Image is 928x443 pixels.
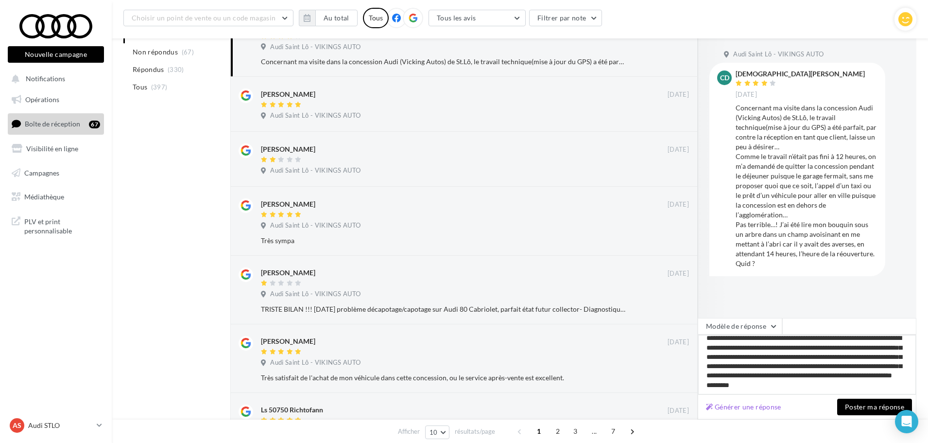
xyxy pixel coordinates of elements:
[270,221,361,230] span: Audi Saint Lô - VIKINGS AUTO
[668,200,689,209] span: [DATE]
[429,10,526,26] button: Tous les avis
[425,425,450,439] button: 10
[6,163,106,183] a: Campagnes
[261,144,315,154] div: [PERSON_NAME]
[698,318,782,335] button: Modèle de réponse
[299,10,358,26] button: Au total
[123,10,293,26] button: Choisir un point de vente ou un code magasin
[6,187,106,207] a: Médiathèque
[133,82,147,92] span: Tous
[6,113,106,134] a: Boîte de réception67
[837,399,912,415] button: Poster ma réponse
[151,83,168,91] span: (397)
[261,304,626,314] div: TRISTE BILAN !!! [DATE] problème décapotage/capotage sur Audi 80 Cabriolet, parfait état futur co...
[736,90,757,99] span: [DATE]
[133,47,178,57] span: Non répondus
[586,424,602,439] span: ...
[733,50,824,59] span: Audi Saint Lô - VIKINGS AUTO
[182,48,194,56] span: (67)
[25,120,80,128] span: Boîte de réception
[531,424,547,439] span: 1
[261,236,626,246] div: Très sympa
[529,10,602,26] button: Filtrer par note
[668,269,689,278] span: [DATE]
[363,8,389,28] div: Tous
[702,401,785,413] button: Générer une réponse
[261,337,315,346] div: [PERSON_NAME]
[261,268,315,278] div: [PERSON_NAME]
[315,10,358,26] button: Au total
[270,43,361,52] span: Audi Saint Lô - VIKINGS AUTO
[437,14,476,22] span: Tous les avis
[550,424,566,439] span: 2
[270,111,361,120] span: Audi Saint Lô - VIKINGS AUTO
[132,14,275,22] span: Choisir un point de vente ou un code magasin
[6,89,106,110] a: Opérations
[6,211,106,240] a: PLV et print personnalisable
[668,338,689,347] span: [DATE]
[89,121,100,128] div: 67
[261,373,626,383] div: Très satisfait de l'achat de mon véhicule dans cette concession, ou le service après-vente est ex...
[26,144,78,153] span: Visibilité en ligne
[736,71,865,77] div: [DEMOGRAPHIC_DATA][PERSON_NAME]
[24,168,59,177] span: Campagnes
[668,407,689,415] span: [DATE]
[133,65,164,74] span: Répondus
[8,46,104,63] button: Nouvelle campagne
[668,145,689,154] span: [DATE]
[28,421,93,430] p: Audi STLO
[605,424,621,439] span: 7
[24,215,100,236] span: PLV et print personnalisable
[24,193,64,201] span: Médiathèque
[736,103,877,268] div: Concernant ma visite dans la concession Audi (Vicking Autos) de St.Lô, le travail technique(mise ...
[455,427,495,436] span: résultats/page
[261,57,626,67] div: Concernant ma visite dans la concession Audi (Vicking Autos) de St.Lô, le travail technique(mise ...
[168,66,184,73] span: (330)
[398,427,420,436] span: Afficher
[261,405,323,415] div: Ls 50750 Richtofann
[895,410,918,433] div: Open Intercom Messenger
[26,75,65,83] span: Notifications
[6,139,106,159] a: Visibilité en ligne
[567,424,583,439] span: 3
[8,416,104,435] a: AS Audi STLO
[430,428,438,436] span: 10
[270,358,361,367] span: Audi Saint Lô - VIKINGS AUTO
[270,166,361,175] span: Audi Saint Lô - VIKINGS AUTO
[261,199,315,209] div: [PERSON_NAME]
[270,290,361,299] span: Audi Saint Lô - VIKINGS AUTO
[13,421,21,430] span: AS
[25,95,59,104] span: Opérations
[261,89,315,99] div: [PERSON_NAME]
[720,73,729,83] span: Cd
[668,90,689,99] span: [DATE]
